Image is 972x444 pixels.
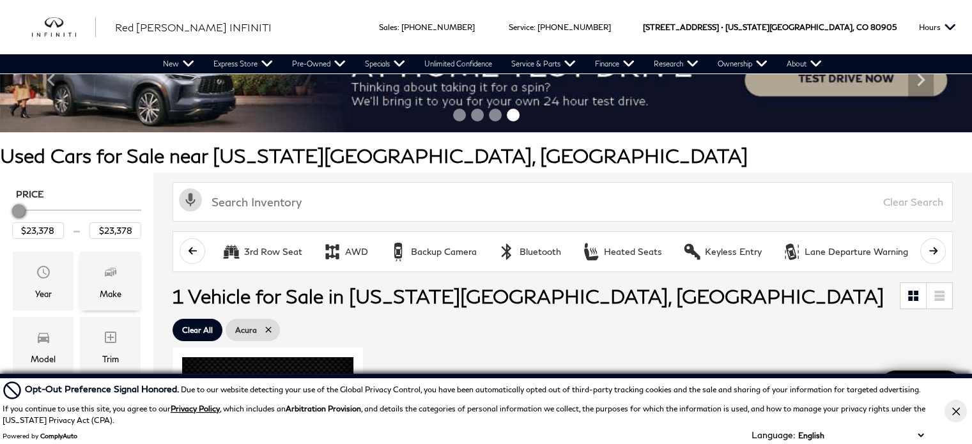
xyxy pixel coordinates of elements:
a: [PHONE_NUMBER] [401,22,475,32]
a: Unlimited Confidence [415,54,502,73]
input: Maximum [89,222,141,239]
span: : [534,22,536,32]
span: Clear All [182,322,213,338]
button: AWDAWD [316,238,375,265]
span: Service [509,22,534,32]
div: Make [100,287,121,301]
a: Specials [355,54,415,73]
div: Keyless Entry [705,246,762,257]
button: Keyless EntryKeyless Entry [675,238,769,265]
svg: Click to toggle on voice search [179,188,202,211]
button: Lane Departure WarningLane Departure Warning [775,238,915,265]
a: Service & Parts [502,54,585,73]
button: Backup CameraBackup Camera [382,238,484,265]
p: If you continue to use this site, you agree to our , which includes an , and details the categori... [3,404,925,425]
a: Research [644,54,708,73]
a: New [153,54,204,73]
button: Close Button [945,400,967,422]
img: INFINITI [32,17,96,38]
a: Finance [585,54,644,73]
div: Previous [38,61,64,99]
nav: Main Navigation [153,54,831,73]
div: Lane Departure Warning [782,242,801,261]
a: Express Store [204,54,282,73]
a: Pre-Owned [282,54,355,73]
span: Model [36,326,51,352]
button: 3rd Row Seat3rd Row Seat [215,238,309,265]
a: Live Chat [879,371,962,402]
button: scroll left [180,238,205,264]
div: Bluetooth [497,242,516,261]
div: Next [908,61,934,99]
div: Language: [752,431,795,440]
button: Heated SeatsHeated Seats [575,238,669,265]
span: Go to slide 2 [471,109,484,121]
a: [STREET_ADDRESS] • [US_STATE][GEOGRAPHIC_DATA], CO 80905 [643,22,897,32]
div: Due to our website detecting your use of the Global Privacy Control, you have been automatically ... [25,382,921,395]
span: Make [103,261,118,287]
span: 1 Vehicle for Sale in [US_STATE][GEOGRAPHIC_DATA], [GEOGRAPHIC_DATA] [173,284,884,307]
a: Red [PERSON_NAME] INFINITI [115,20,272,35]
div: AWD [323,242,342,261]
span: Sales [379,22,397,32]
a: Ownership [708,54,777,73]
div: ModelModel [13,317,73,376]
span: Trim [103,326,118,352]
button: BluetoothBluetooth [490,238,568,265]
div: 3rd Row Seat [244,246,302,257]
div: Heated Seats [582,242,601,261]
div: Backup Camera [411,246,477,257]
div: TrimTrim [80,317,141,376]
input: Minimum [12,222,64,239]
div: Year [35,287,52,301]
span: Acura [235,322,257,338]
span: Go to slide 4 [507,109,520,121]
div: Price [12,200,141,239]
select: Language Select [795,429,927,441]
div: Lane Departure Warning [805,246,908,257]
span: Go to slide 1 [453,109,466,121]
div: Heated Seats [604,246,662,257]
span: Go to slide 3 [489,109,502,121]
div: Maximum Price [12,204,25,217]
button: scroll right [920,238,946,264]
div: Keyless Entry [683,242,702,261]
div: AWD [345,246,368,257]
a: About [777,54,831,73]
strong: Arbitration Provision [286,404,361,413]
a: infiniti [32,17,96,38]
div: Powered by [3,432,77,440]
div: Backup Camera [389,242,408,261]
a: ComplyAuto [40,432,77,440]
div: Bluetooth [520,246,561,257]
h5: Price [16,188,137,200]
a: [PHONE_NUMBER] [537,22,611,32]
div: Trim [102,352,119,366]
div: 3rd Row Seat [222,242,241,261]
span: : [397,22,399,32]
div: Model [31,352,56,366]
a: Privacy Policy [171,404,220,413]
span: Year [36,261,51,287]
span: Red [PERSON_NAME] INFINITI [115,21,272,33]
div: MakeMake [80,252,141,310]
div: YearYear [13,252,73,310]
span: Opt-Out Preference Signal Honored . [25,383,181,394]
input: Search Inventory [173,182,953,222]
